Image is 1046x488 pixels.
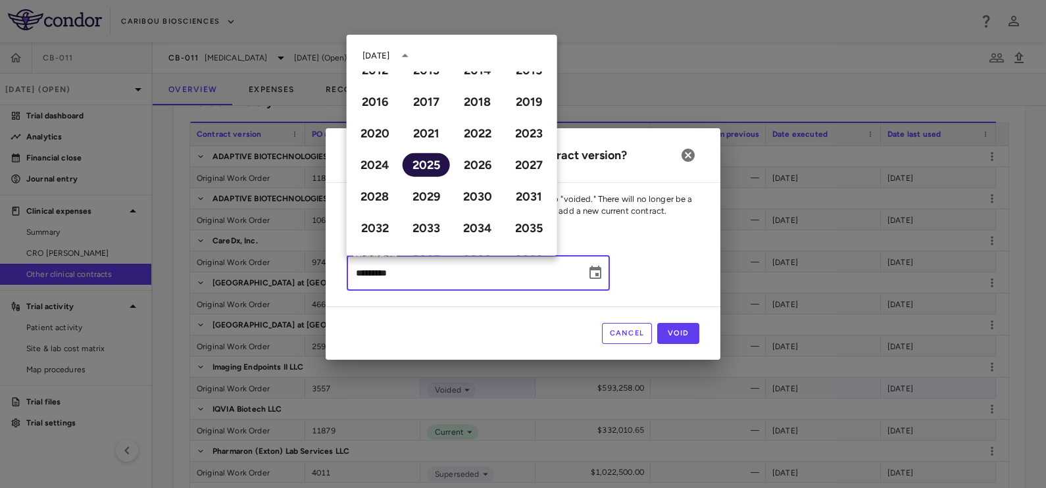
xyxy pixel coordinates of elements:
button: 2016 [351,90,399,114]
button: year view is open, switch to calendar view [394,45,416,67]
button: 2024 [351,153,399,177]
button: 2017 [403,90,450,114]
button: Void [657,323,699,344]
button: 2036 [351,248,399,272]
button: 2039 [505,248,553,272]
div: [DATE] [362,50,390,62]
button: 2027 [505,153,553,177]
button: 2034 [454,216,501,240]
button: 2022 [454,122,501,145]
button: 2019 [505,90,553,114]
button: 2023 [505,122,553,145]
button: 2015 [505,59,553,82]
button: 2029 [403,185,450,208]
button: 2028 [351,185,399,208]
button: 2021 [403,122,450,145]
button: 2020 [351,122,399,145]
button: 2014 [454,59,501,82]
button: 2025 [403,153,450,177]
button: Choose date, selected date is Jun 30, 2025 [582,260,609,286]
button: 2026 [454,153,501,177]
button: 2037 [403,248,450,272]
button: 2018 [454,90,501,114]
button: 2033 [403,216,450,240]
button: 2038 [454,248,501,272]
button: 2035 [505,216,553,240]
button: 2012 [351,59,399,82]
button: Cancel [602,323,653,344]
button: 2013 [403,59,450,82]
button: 2032 [351,216,399,240]
button: 2031 [505,185,553,208]
button: 2030 [454,185,501,208]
